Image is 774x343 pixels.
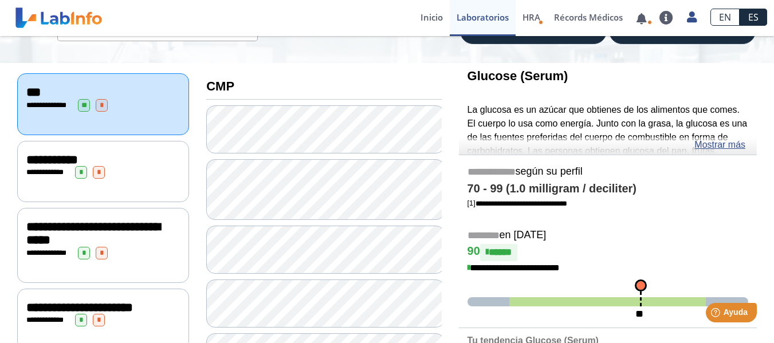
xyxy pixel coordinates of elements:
[467,165,748,179] h5: según su perfil
[467,244,748,261] h4: 90
[710,9,740,26] a: EN
[672,298,761,330] iframe: Help widget launcher
[467,199,567,207] a: [1]
[467,229,748,242] h5: en [DATE]
[694,138,745,152] a: Mostrar más
[467,103,748,212] p: La glucosa es un azúcar que obtienes de los alimentos que comes. El cuerpo lo usa como energía. J...
[467,182,748,196] h4: 70 - 99 (1.0 milligram / deciliter)
[467,69,568,83] b: Glucose (Serum)
[740,9,767,26] a: ES
[522,11,540,23] span: HRA
[206,79,234,93] b: CMP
